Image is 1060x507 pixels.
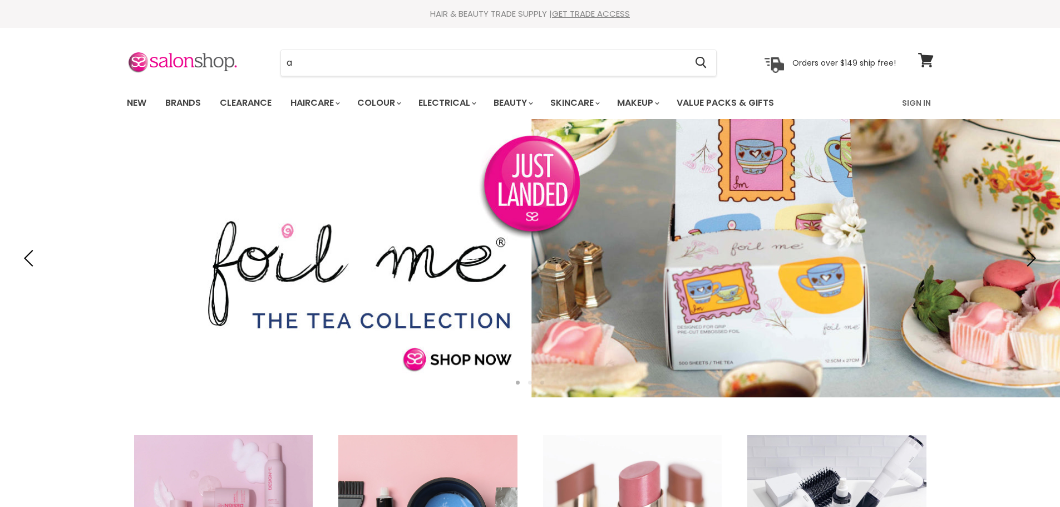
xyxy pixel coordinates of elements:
input: Search [281,50,687,76]
a: GET TRADE ACCESS [552,8,630,19]
a: Electrical [410,91,483,115]
form: Product [280,50,717,76]
a: Value Packs & Gifts [668,91,782,115]
div: HAIR & BEAUTY TRADE SUPPLY | [113,8,948,19]
a: Clearance [211,91,280,115]
button: Previous [19,247,42,269]
li: Page dot 1 [516,381,520,385]
a: Haircare [282,91,347,115]
nav: Main [113,87,948,119]
a: New [119,91,155,115]
button: Search [687,50,716,76]
a: Sign In [895,91,938,115]
a: Makeup [609,91,666,115]
li: Page dot 3 [540,381,544,385]
button: Next [1018,247,1041,269]
a: Beauty [485,91,540,115]
a: Skincare [542,91,607,115]
a: Colour [349,91,408,115]
li: Page dot 2 [528,381,532,385]
p: Orders over $149 ship free! [792,57,896,67]
ul: Main menu [119,87,839,119]
a: Brands [157,91,209,115]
